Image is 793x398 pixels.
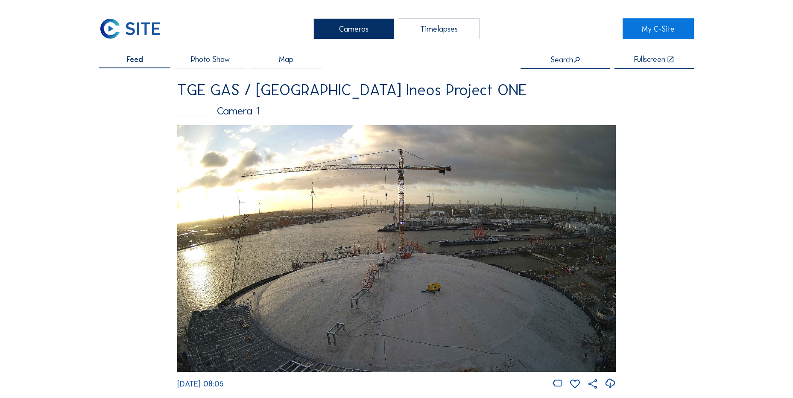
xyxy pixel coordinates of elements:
span: Photo Show [191,56,230,63]
div: TGE GAS / [GEOGRAPHIC_DATA] Ineos Project ONE [177,82,616,98]
img: Image [177,125,616,372]
span: Feed [126,56,143,63]
div: Cameras [313,18,394,39]
div: Timelapses [399,18,480,39]
div: Fullscreen [634,56,665,64]
img: C-SITE Logo [99,18,161,39]
span: Map [279,56,293,63]
a: C-SITE Logo [99,18,170,39]
div: Camera 1 [177,105,616,116]
a: My C-Site [623,18,694,39]
span: [DATE] 08:05 [177,379,224,389]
